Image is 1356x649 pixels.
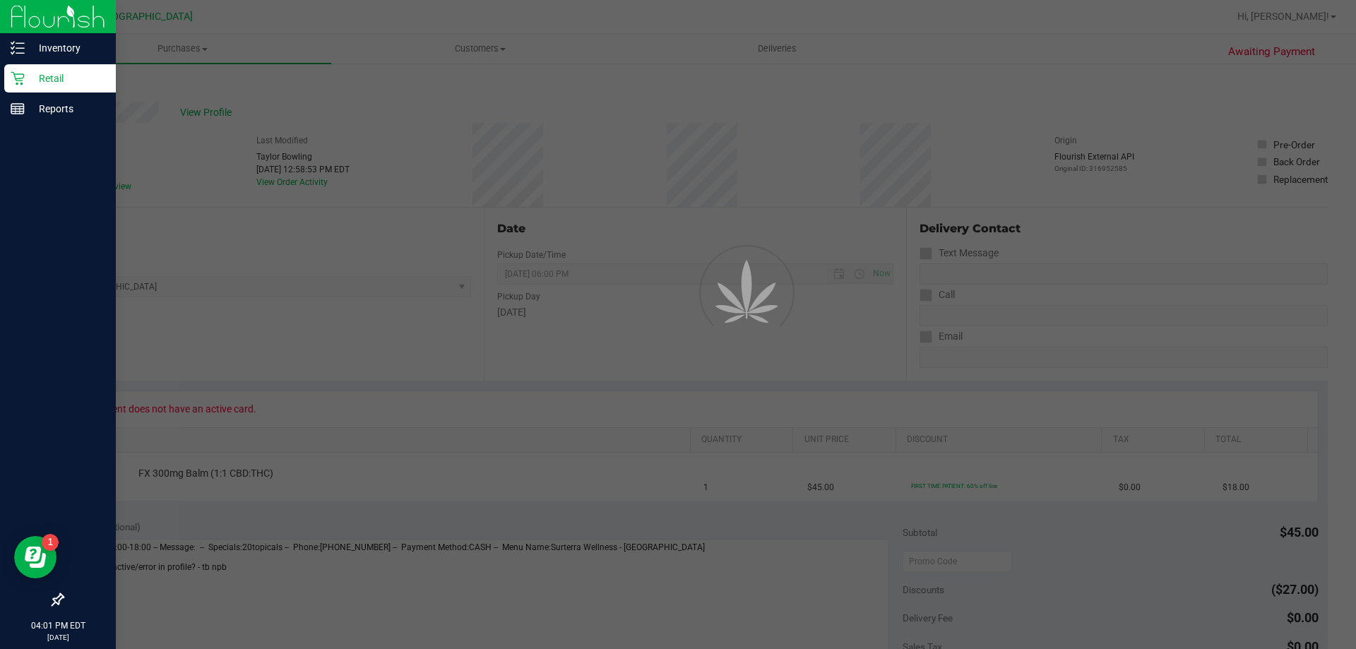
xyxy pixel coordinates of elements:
p: Reports [25,100,109,117]
p: 04:01 PM EDT [6,619,109,632]
inline-svg: Inventory [11,41,25,55]
p: [DATE] [6,632,109,643]
p: Inventory [25,40,109,56]
inline-svg: Reports [11,102,25,116]
iframe: Resource center [14,536,56,578]
p: Retail [25,70,109,87]
inline-svg: Retail [11,71,25,85]
iframe: Resource center unread badge [42,534,59,551]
